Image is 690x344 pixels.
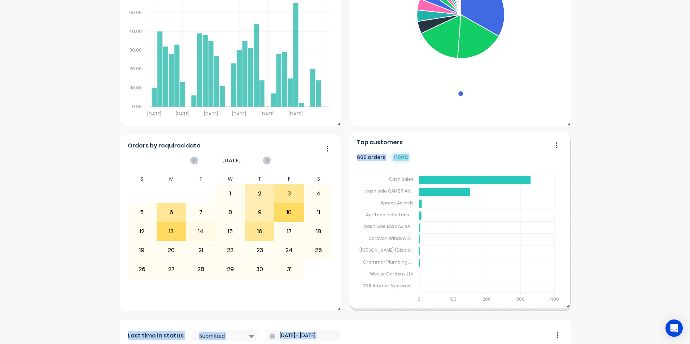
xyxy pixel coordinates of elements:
[187,241,215,259] div: 21
[132,103,141,110] tspan: 0.00
[357,138,403,147] span: Top customers
[363,259,414,265] tspan: Grammar Plumbing L...
[550,296,559,302] tspan: 400
[215,174,245,184] div: W
[665,319,683,337] div: Open Intercom Messenger
[129,9,141,16] tspan: 50.00
[516,296,525,302] tspan: 300
[304,185,333,203] div: 4
[232,111,246,117] tspan: [DATE]
[128,203,157,221] div: 5
[275,241,303,259] div: 24
[216,185,245,203] div: 1
[128,260,157,278] div: 26
[128,141,201,150] span: Orders by required date
[364,223,414,229] tspan: Cash Sale EASY AZ SA...
[275,185,303,203] div: 3
[245,174,275,184] div: T
[204,111,218,117] tspan: [DATE]
[261,111,275,117] tspan: [DATE]
[289,111,303,117] tspan: [DATE]
[216,241,245,259] div: 22
[366,211,414,217] tspan: Ag-Tech Industries ...
[175,111,189,117] tspan: [DATE]
[365,188,414,194] tspan: cash sale CAMBRIAN...
[128,331,184,340] span: Last time in status
[245,203,274,221] div: 9
[357,151,411,163] div: 660 orders
[381,199,414,206] tspan: Xpress Awards
[417,296,420,302] tspan: 0
[245,241,274,259] div: 23
[127,174,157,184] div: S
[363,283,414,289] tspan: T&R Interior Systems...
[304,241,333,259] div: 25
[157,260,186,278] div: 27
[275,330,337,341] input: Filter by date
[187,222,215,241] div: 14
[157,241,186,259] div: 20
[245,185,274,203] div: 2
[187,260,215,278] div: 28
[128,28,141,34] tspan: 40.00
[370,271,414,277] tspan: Winter Gardenz Ltd
[368,235,414,241] tspan: Caravan Window R...
[274,174,304,184] div: F
[304,222,333,241] div: 18
[275,222,303,241] div: 17
[222,156,241,164] span: [DATE]
[275,203,303,221] div: 10
[304,174,333,184] div: S
[147,111,161,117] tspan: [DATE]
[216,260,245,278] div: 29
[482,296,491,302] tspan: 200
[359,247,414,253] tspan: [PERSON_NAME] (Displa...
[449,296,456,302] tspan: 100
[304,203,333,221] div: 11
[129,66,141,72] tspan: 20.00
[128,241,157,259] div: 19
[129,47,141,53] tspan: 30.00
[245,260,274,278] div: 30
[130,85,141,91] tspan: 10.00
[157,222,186,241] div: 13
[157,203,186,221] div: 6
[389,176,414,182] tspan: Cash Sales
[157,174,186,184] div: M
[245,222,274,241] div: 16
[128,222,157,241] div: 12
[216,203,245,221] div: 8
[187,203,215,221] div: 7
[216,222,245,241] div: 15
[390,151,411,163] div: + 100 %
[275,260,303,278] div: 31
[186,174,216,184] div: T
